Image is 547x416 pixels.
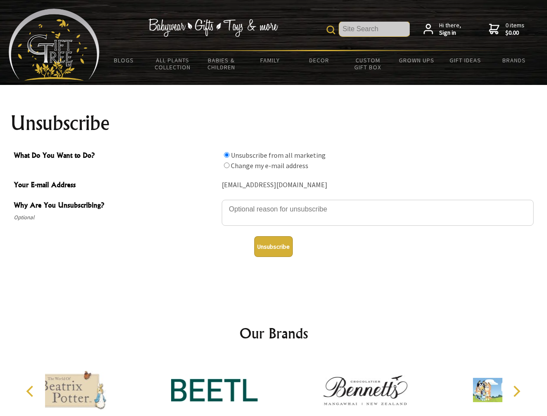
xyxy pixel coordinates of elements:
[14,200,217,212] span: Why Are You Unsubscribing?
[14,212,217,223] span: Optional
[14,150,217,162] span: What Do You Want to Do?
[439,22,461,37] span: Hi there,
[505,21,524,37] span: 0 items
[10,113,537,133] h1: Unsubscribe
[197,51,246,76] a: Babies & Children
[149,51,197,76] a: All Plants Collection
[148,19,278,37] img: Babywear - Gifts - Toys & more
[343,51,392,76] a: Custom Gift Box
[339,22,410,36] input: Site Search
[17,323,530,344] h2: Our Brands
[439,29,461,37] strong: Sign in
[507,382,526,401] button: Next
[222,179,534,192] div: [EMAIL_ADDRESS][DOMAIN_NAME]
[424,22,461,37] a: Hi there,Sign in
[489,22,524,37] a: 0 items$0.00
[224,162,230,168] input: What Do You Want to Do?
[231,161,308,170] label: Change my e-mail address
[231,151,326,159] label: Unsubscribe from all marketing
[224,152,230,158] input: What Do You Want to Do?
[14,179,217,192] span: Your E-mail Address
[327,26,335,34] img: product search
[441,51,490,69] a: Gift Ideas
[246,51,295,69] a: Family
[9,9,100,81] img: Babyware - Gifts - Toys and more...
[254,236,293,257] button: Unsubscribe
[100,51,149,69] a: BLOGS
[505,29,524,37] strong: $0.00
[295,51,343,69] a: Decor
[490,51,539,69] a: Brands
[392,51,441,69] a: Grown Ups
[222,200,534,226] textarea: Why Are You Unsubscribing?
[22,382,41,401] button: Previous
